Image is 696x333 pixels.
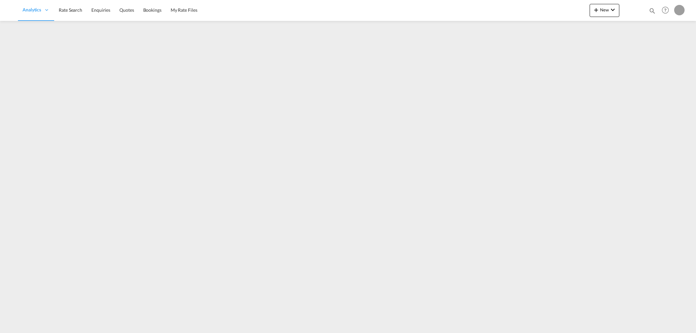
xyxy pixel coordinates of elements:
md-icon: icon-chevron-down [609,6,617,14]
span: Analytics [23,7,41,13]
button: icon-plus 400-fgNewicon-chevron-down [590,4,619,17]
span: Bookings [143,7,162,13]
span: Rate Search [59,7,82,13]
span: My Rate Files [171,7,197,13]
span: Quotes [119,7,134,13]
div: Help [660,5,674,16]
md-icon: icon-magnify [649,7,656,14]
span: New [592,7,617,12]
span: Enquiries [91,7,110,13]
div: icon-magnify [649,7,656,17]
md-icon: icon-plus 400-fg [592,6,600,14]
span: Help [660,5,671,16]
